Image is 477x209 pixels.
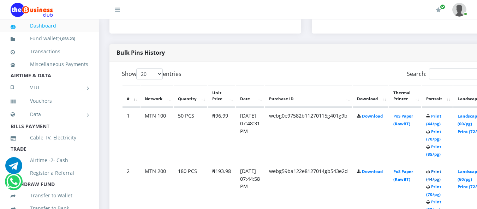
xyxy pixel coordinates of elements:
[426,169,441,182] a: Print (44/pg)
[117,49,165,56] strong: Bulk Pins History
[426,113,441,126] a: Print (44/pg)
[236,85,264,107] th: Date: activate to sort column ascending
[11,43,88,60] a: Transactions
[422,85,453,107] th: Portrait: activate to sort column ascending
[11,3,53,17] img: Logo
[141,107,173,162] td: MTN 100
[5,162,22,174] a: Chat for support
[123,107,140,162] td: 1
[174,107,207,162] td: 50 PCS
[426,129,441,142] a: Print (70/pg)
[208,107,235,162] td: ₦96.99
[236,107,264,162] td: [DATE] 07:48:31 PM
[452,3,466,17] img: User
[426,184,441,197] a: Print (70/pg)
[58,36,75,41] small: [ ]
[208,85,235,107] th: Unit Price: activate to sort column ascending
[11,165,88,181] a: Register a Referral
[393,169,413,182] a: PoS Paper (RawBT)
[123,85,140,107] th: #: activate to sort column descending
[265,85,352,107] th: Purchase ID: activate to sort column ascending
[174,85,207,107] th: Quantity: activate to sort column ascending
[436,7,441,13] i: Renew/Upgrade Subscription
[6,178,21,190] a: Chat for support
[122,68,181,79] label: Show entries
[11,130,88,146] a: Cable TV, Electricity
[11,30,88,47] a: Fund wallet[1,058.23]
[393,113,413,126] a: PoS Paper (RawBT)
[426,144,441,157] a: Print (85/pg)
[440,4,445,10] span: Renew/Upgrade Subscription
[11,106,88,123] a: Data
[362,169,383,174] a: Download
[11,93,88,109] a: Vouchers
[11,79,88,96] a: VTU
[141,85,173,107] th: Network: activate to sort column ascending
[11,18,88,34] a: Dashboard
[11,187,88,204] a: Transfer to Wallet
[353,85,388,107] th: Download: activate to sort column ascending
[389,85,421,107] th: Thermal Printer: activate to sort column ascending
[362,113,383,119] a: Download
[136,68,163,79] select: Showentries
[11,152,88,168] a: Airtime -2- Cash
[11,56,88,72] a: Miscellaneous Payments
[59,36,74,41] b: 1,058.23
[265,107,352,162] td: webg0e97582b11270115g401g9b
